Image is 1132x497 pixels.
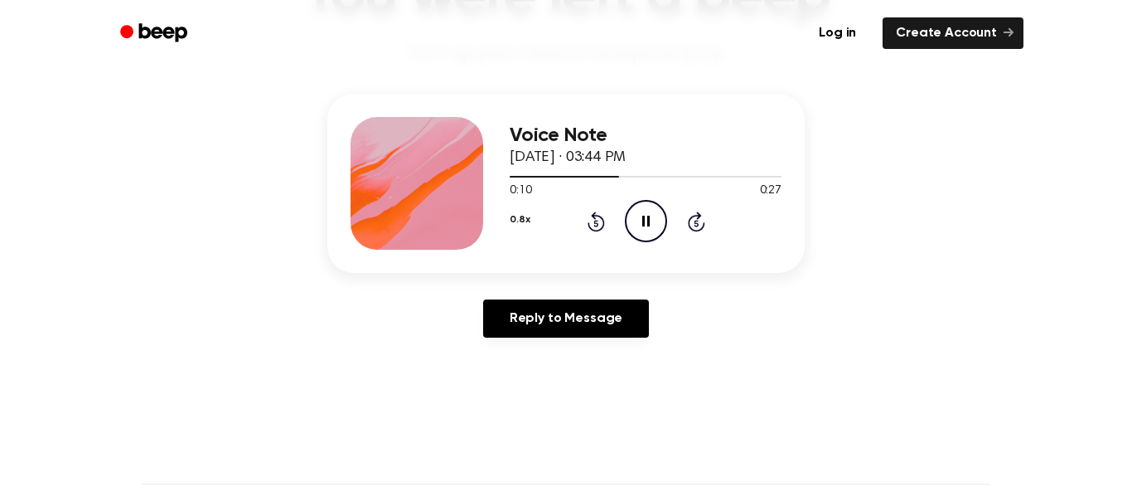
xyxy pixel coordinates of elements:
a: Reply to Message [483,300,649,338]
button: 0.8x [510,206,530,234]
span: [DATE] · 03:44 PM [510,150,626,165]
a: Beep [109,17,202,50]
span: 0:10 [510,183,531,200]
a: Create Account [883,17,1023,49]
a: Log in [802,14,873,52]
h3: Voice Note [510,124,781,147]
span: 0:27 [760,183,781,200]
